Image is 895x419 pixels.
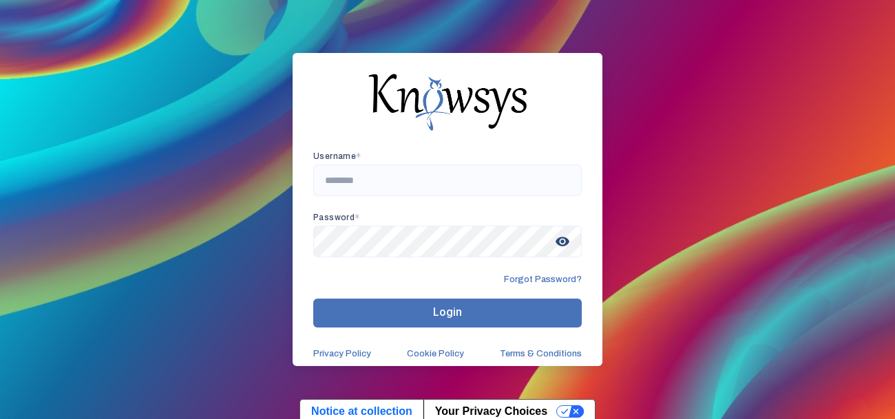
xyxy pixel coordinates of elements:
[504,274,582,285] span: Forgot Password?
[407,348,464,359] a: Cookie Policy
[313,151,361,161] app-required-indication: Username
[368,74,527,130] img: knowsys-logo.png
[550,229,575,254] span: visibility
[433,305,462,319] span: Login
[313,299,582,327] button: Login
[500,348,582,359] a: Terms & Conditions
[313,213,360,222] app-required-indication: Password
[313,348,371,359] a: Privacy Policy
